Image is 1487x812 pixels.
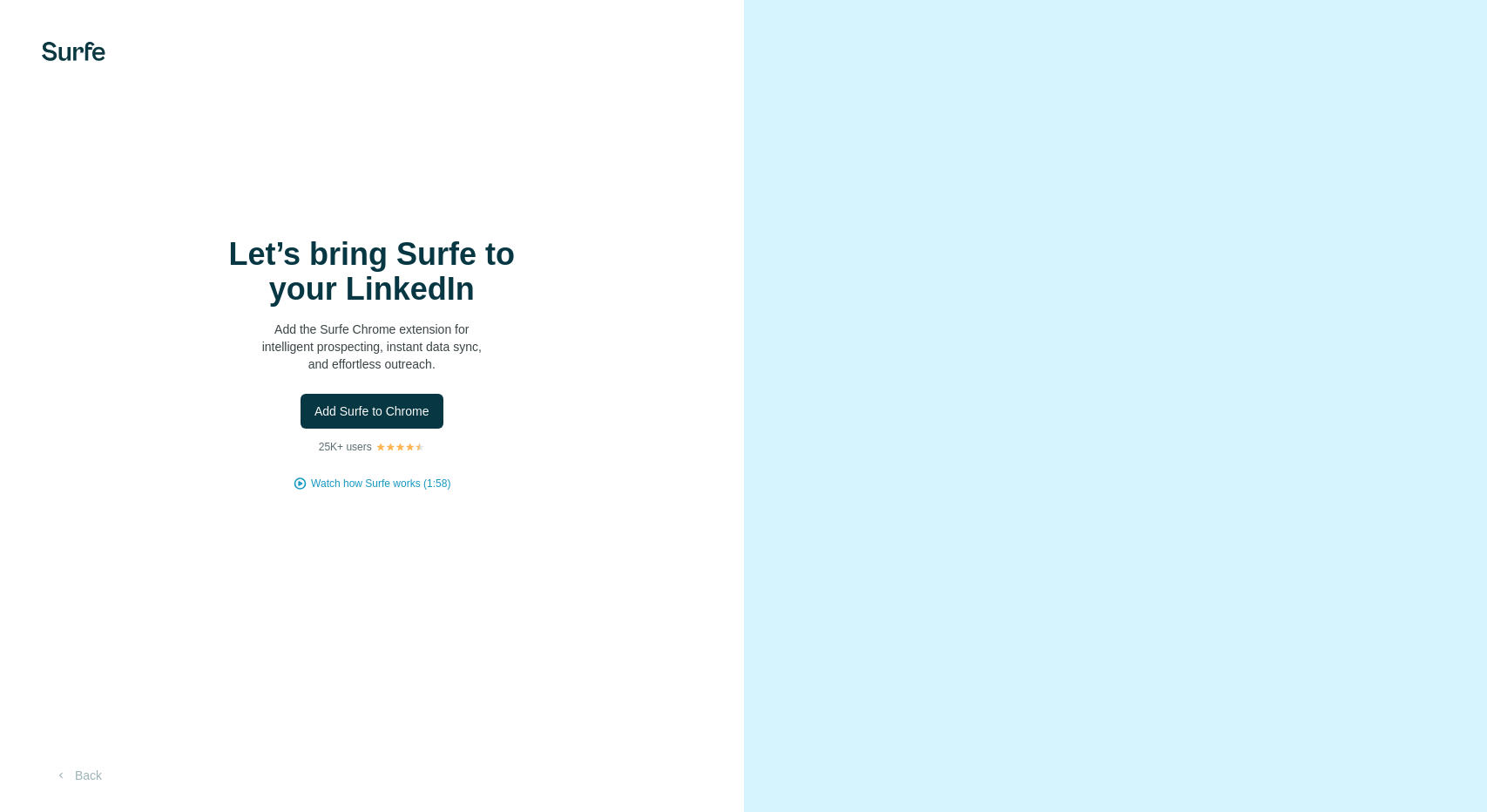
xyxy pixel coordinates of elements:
p: 25K+ users [319,439,372,455]
p: Add the Surfe Chrome extension for intelligent prospecting, instant data sync, and effortless out... [198,321,546,373]
button: Add Surfe to Chrome [301,394,443,429]
img: Rating Stars [375,442,425,452]
button: Back [42,760,114,791]
img: Surfe's logo [42,42,105,61]
span: Add Surfe to Chrome [314,403,429,420]
h1: Let’s bring Surfe to your LinkedIn [198,237,546,307]
button: Watch how Surfe works (1:58) [311,476,450,491]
